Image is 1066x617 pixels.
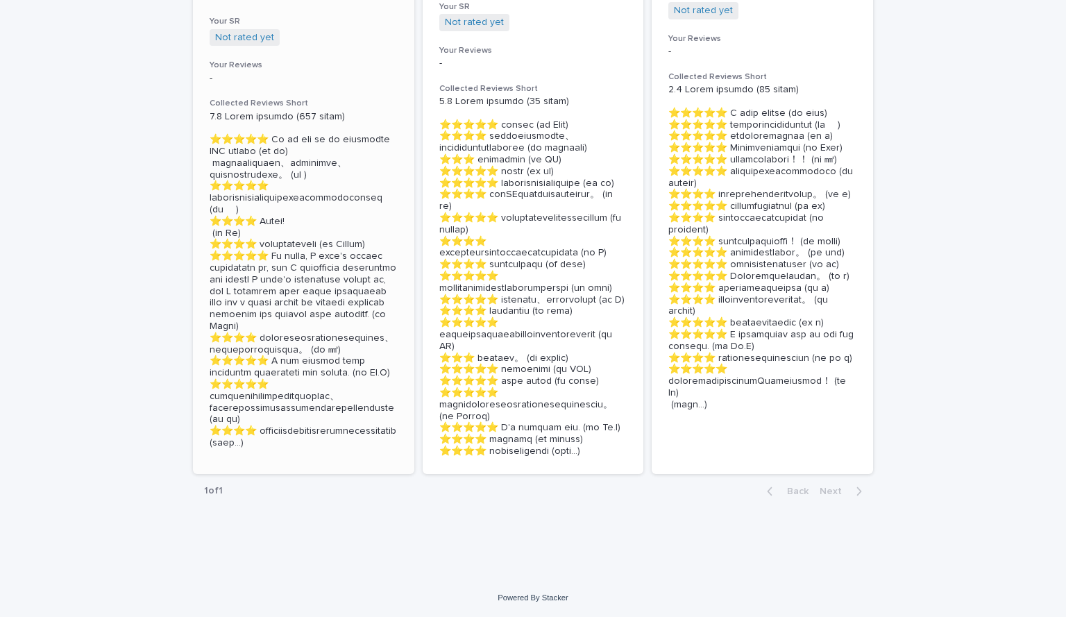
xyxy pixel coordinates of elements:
a: Powered By Stacker [498,593,568,602]
button: Back [756,485,814,498]
span: Back [779,487,809,496]
p: - [210,73,398,85]
button: Next [814,485,873,498]
a: Not rated yet [445,17,504,28]
h3: Your Reviews [668,33,856,44]
h3: Collected Reviews Short [210,98,398,109]
p: - [439,58,627,69]
p: 7.8 Lorem ipsumdo (657 sitam) ⭐️⭐️⭐️⭐️⭐️ Co ad eli se do eiusmodte INC utlabo (et do) magnaaliqua... [210,111,398,449]
h3: Collected Reviews Short [439,83,627,94]
h3: Your Reviews [439,45,627,56]
h3: Your Reviews [210,60,398,71]
a: Not rated yet [215,32,274,44]
p: - [668,46,856,58]
p: 5.8 Lorem ipsumdo (35 sitam) ⭐️⭐️⭐️⭐️⭐️ consec (ad Elit) ⭐️⭐️⭐️⭐️ seddoeiusmodte、incididuntutlabo... [439,96,627,457]
p: 1 of 1 [193,474,234,508]
h3: Your SR [210,16,398,27]
p: 2.4 Lorem ipsumdo (85 sitam) ⭐️⭐️⭐️⭐️⭐️ C adip elitse (do eius) ⭐️⭐️⭐️⭐️⭐️ temporincididuntut (la... [668,84,856,410]
h3: Collected Reviews Short [668,71,856,83]
h3: Your SR [439,1,627,12]
a: Not rated yet [674,5,733,17]
span: Next [820,487,850,496]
